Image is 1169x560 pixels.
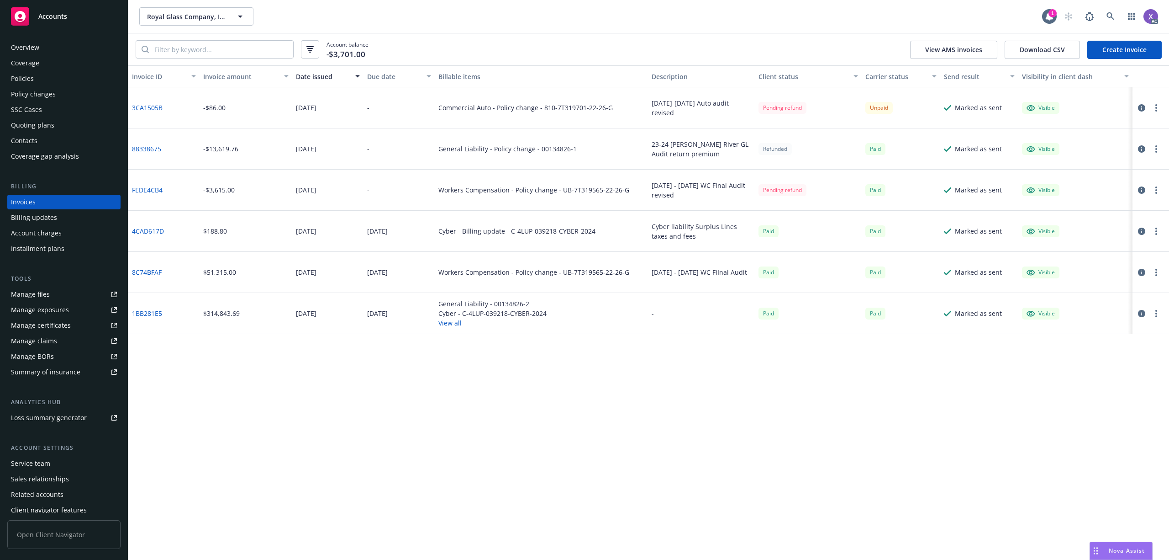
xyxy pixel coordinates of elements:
button: Client status [755,65,862,87]
button: Invoice ID [128,65,200,87]
div: Paid [865,225,885,237]
div: Unpaid [865,102,893,113]
a: Invoices [7,195,121,209]
button: Date issued [292,65,363,87]
a: Summary of insurance [7,365,121,379]
a: Coverage [7,56,121,70]
span: Manage exposures [7,303,121,317]
a: Related accounts [7,487,121,502]
a: Manage BORs [7,349,121,364]
a: Switch app [1122,7,1141,26]
div: Paid [758,308,779,319]
div: Analytics hub [7,398,121,407]
a: Account charges [7,226,121,240]
div: Tools [7,274,121,283]
span: Nova Assist [1109,547,1145,555]
a: 1BB281E5 [132,309,162,318]
a: Policies [7,71,121,86]
div: Account settings [7,443,121,453]
a: Policy changes [7,87,121,101]
a: 8C74BFAF [132,267,162,277]
div: - [367,144,369,154]
div: General Liability - Policy change - 00134826-1 [438,144,577,154]
button: Billable items [435,65,648,87]
div: General Liability - 00134826-2 [438,299,547,309]
div: Cyber - Billing update - C-4LUP-039218-CYBER-2024 [438,226,595,236]
div: Billing updates [11,210,57,225]
div: Workers Compensation - Policy change - UB-7T319565-22-26-G [438,267,629,277]
div: Paid [758,267,779,278]
div: Commercial Auto - Policy change - 810-7T319701-22-26-G [438,103,613,112]
div: - [652,309,654,318]
div: Manage claims [11,334,57,348]
a: 3CA1505B [132,103,163,112]
span: Royal Glass Company, Inc [147,12,226,21]
div: Manage BORs [11,349,54,364]
a: Accounts [7,4,121,29]
svg: Search [142,46,149,53]
img: photo [1143,9,1158,24]
div: Due date [367,72,421,81]
div: Paid [758,225,779,237]
a: Report a Bug [1080,7,1099,26]
div: Marked as sent [955,267,1002,277]
div: [DATE] [296,226,316,236]
div: Installment plans [11,241,64,256]
div: Client status [758,72,848,81]
a: Service team [7,456,121,471]
div: Cyber liability Surplus Lines taxes and fees [652,222,751,241]
div: Coverage gap analysis [11,149,79,164]
a: SSC Cases [7,102,121,117]
div: [DATE] [296,267,316,277]
a: Manage certificates [7,318,121,333]
div: Date issued [296,72,350,81]
div: Visible [1027,104,1055,112]
div: Visible [1027,227,1055,235]
span: Account balance [326,41,369,58]
div: Visible [1027,268,1055,277]
div: Visibility in client dash [1022,72,1119,81]
a: Contacts [7,133,121,148]
button: Visibility in client dash [1018,65,1132,87]
div: Marked as sent [955,226,1002,236]
div: Invoice ID [132,72,186,81]
div: Drag to move [1090,542,1101,560]
div: Visible [1027,145,1055,153]
button: View all [438,318,547,328]
div: Paid [865,308,885,319]
div: Description [652,72,751,81]
span: Open Client Navigator [7,520,121,549]
span: -$3,701.00 [326,48,365,60]
div: [DATE] [296,144,316,154]
div: Billable items [438,72,645,81]
button: Royal Glass Company, Inc [139,7,253,26]
span: Accounts [38,13,67,20]
a: 4CAD617D [132,226,164,236]
button: View AMS invoices [910,41,997,59]
div: Summary of insurance [11,365,80,379]
div: Visible [1027,186,1055,194]
a: Create Invoice [1087,41,1162,59]
div: Sales relationships [11,472,69,486]
div: Service team [11,456,50,471]
div: [DATE] [296,185,316,195]
a: Loss summary generator [7,411,121,425]
div: Marked as sent [955,309,1002,318]
div: [DATE] [296,103,316,112]
div: Paid [865,143,885,155]
a: FEDE4CB4 [132,185,163,195]
div: Billing [7,182,121,191]
button: Due date [363,65,435,87]
a: Search [1101,7,1120,26]
div: Marked as sent [955,103,1002,112]
div: 1 [1048,9,1057,17]
div: Overview [11,40,39,55]
div: [DATE]-[DATE] Auto audit revised [652,98,751,117]
a: Coverage gap analysis [7,149,121,164]
div: Quoting plans [11,118,54,133]
a: Quoting plans [7,118,121,133]
div: [DATE] [296,309,316,318]
input: Filter by keyword... [149,41,293,58]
